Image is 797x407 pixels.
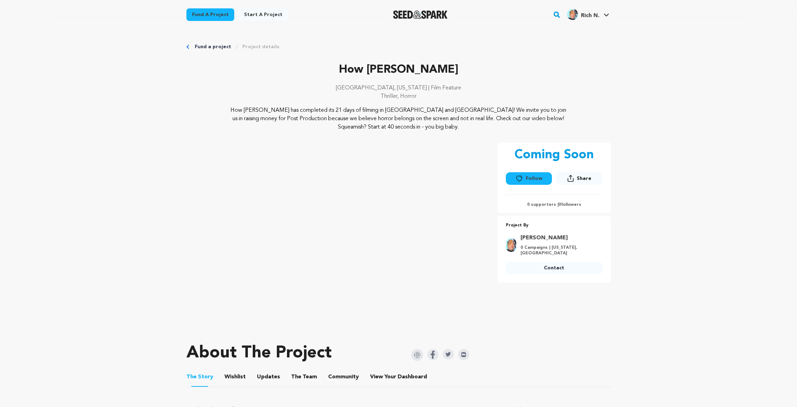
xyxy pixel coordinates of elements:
span: Wishlist [224,373,246,381]
a: Goto Rich Nathanson profile [521,234,598,242]
p: 0 supporters | followers [506,202,603,208]
img: Seed&Spark Facebook Icon [427,349,438,360]
p: 0 Campaigns | [US_STATE], [GEOGRAPHIC_DATA] [521,245,598,256]
h1: About The Project [186,345,332,362]
p: Coming Soon [515,148,594,162]
span: The [186,373,197,381]
a: Project details [242,43,279,50]
img: Seed&Spark Instagram Icon [411,349,423,361]
a: Seed&Spark Homepage [393,10,448,19]
div: Rich N.'s Profile [567,9,599,20]
a: Start a project [238,8,288,21]
span: Share [556,172,602,188]
p: How [PERSON_NAME] [186,61,611,78]
img: Seed&Spark IMDB Icon [458,349,469,360]
img: 23073e1992c85536.jpg [506,238,516,252]
p: Project By [506,221,603,230]
img: Seed&Spark Logo Dark Mode [393,10,448,19]
img: Seed&Spark Twitter Icon [443,349,454,359]
span: Community [328,373,359,381]
span: Rich N.'s Profile [566,7,611,22]
a: ViewYourDashboard [370,373,428,381]
button: Follow [506,172,552,185]
p: [GEOGRAPHIC_DATA], [US_STATE] | Film Feature [186,84,611,92]
div: Breadcrumb [186,43,611,50]
span: Story [186,373,213,381]
button: Share [556,172,602,185]
a: Fund a project [186,8,234,21]
span: Team [291,373,317,381]
p: How [PERSON_NAME] has completed its 21 days of filming in [GEOGRAPHIC_DATA] and [GEOGRAPHIC_DATA]... [229,106,568,131]
img: 23073e1992c85536.jpg [567,9,578,20]
span: Rich N. [581,13,599,19]
span: Updates [257,373,280,381]
span: Share [577,175,591,182]
p: Thriller, Horror [186,92,611,101]
a: Fund a project [195,43,231,50]
span: Dashboard [398,373,427,381]
span: The [291,373,301,381]
a: Contact [506,262,603,274]
a: Rich N.'s Profile [566,7,611,20]
span: Your [370,373,428,381]
span: 0 [559,203,561,207]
